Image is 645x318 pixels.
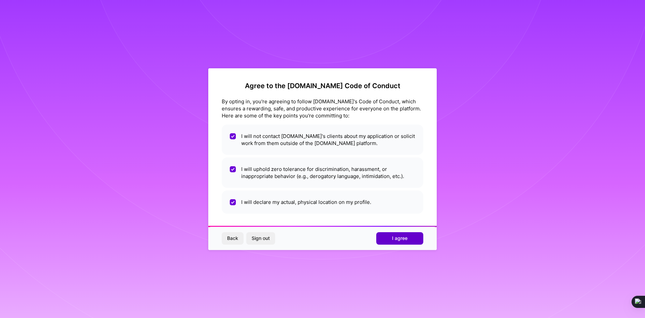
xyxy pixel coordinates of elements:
span: Back [227,235,238,242]
li: I will not contact [DOMAIN_NAME]'s clients about my application or solicit work from them outside... [222,125,423,155]
span: Sign out [252,235,270,242]
button: I agree [376,232,423,244]
span: I agree [392,235,407,242]
button: Sign out [246,232,275,244]
li: I will declare my actual, physical location on my profile. [222,190,423,214]
li: I will uphold zero tolerance for discrimination, harassment, or inappropriate behavior (e.g., der... [222,157,423,188]
h2: Agree to the [DOMAIN_NAME] Code of Conduct [222,82,423,90]
button: Back [222,232,244,244]
div: By opting in, you're agreeing to follow [DOMAIN_NAME]'s Code of Conduct, which ensures a rewardin... [222,98,423,119]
